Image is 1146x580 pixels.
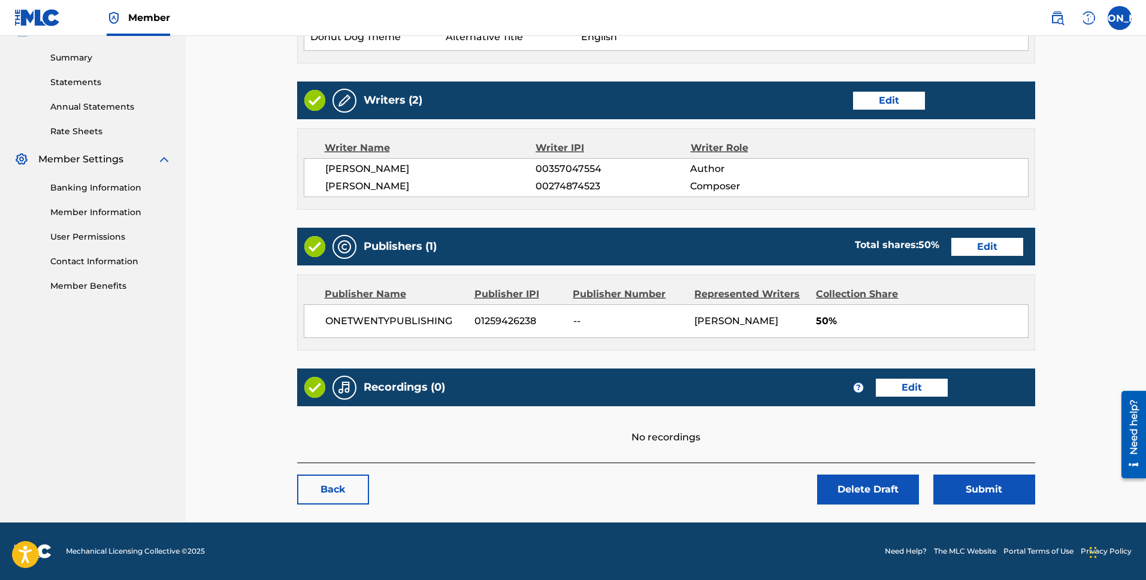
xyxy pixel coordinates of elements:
[918,239,939,250] span: 50 %
[694,315,778,327] span: [PERSON_NAME]
[337,93,352,108] img: Writers
[573,314,686,328] span: --
[1090,534,1097,570] div: Drag
[325,179,536,194] span: [PERSON_NAME]
[1045,6,1069,30] a: Public Search
[536,141,691,155] div: Writer IPI
[304,236,325,257] img: Valid
[50,231,171,243] a: User Permissions
[817,475,919,505] button: Delete Draft
[853,92,925,110] a: Edit
[14,152,29,167] img: Member Settings
[14,544,52,558] img: logo
[536,179,690,194] span: 00274874523
[1050,11,1065,25] img: search
[1081,546,1132,557] a: Privacy Policy
[474,287,564,301] div: Publisher IPI
[50,101,171,113] a: Annual Statements
[474,314,564,328] span: 01259426238
[297,406,1035,445] div: No recordings
[364,380,445,394] h5: Recordings (0)
[536,162,690,176] span: 00357047554
[440,24,576,51] td: Alternative Title
[690,179,831,194] span: Composer
[325,141,536,155] div: Writer Name
[50,52,171,64] a: Summary
[297,475,369,505] a: Back
[1077,6,1100,30] div: Help
[38,152,123,167] span: Member Settings
[1086,522,1146,580] iframe: Chat Widget
[50,76,171,89] a: Statements
[951,238,1023,256] a: Edit
[107,11,121,25] img: Top Rightsholder
[876,379,948,397] a: Edit
[325,287,465,301] div: Publisher Name
[934,546,996,557] a: The MLC Website
[855,238,939,252] div: Total shares:
[575,24,1028,51] td: English
[816,287,921,301] div: Collection Share
[816,314,1028,328] span: 50%
[157,152,171,167] img: expand
[854,383,863,392] span: ?
[364,240,437,253] h5: Publishers (1)
[364,93,422,107] h5: Writers (2)
[691,141,831,155] div: Writer Role
[933,475,1035,505] button: Submit
[304,90,325,111] img: Valid
[1112,386,1146,483] iframe: Resource Center
[573,287,685,301] div: Publisher Number
[50,280,171,292] a: Member Benefits
[50,182,171,194] a: Banking Information
[50,125,171,138] a: Rate Sheets
[325,162,536,176] span: [PERSON_NAME]
[1003,546,1074,557] a: Portal Terms of Use
[337,240,352,254] img: Publishers
[325,314,466,328] span: ONETWENTYPUBLISHING
[337,380,352,395] img: Recordings
[128,11,170,25] span: Member
[690,162,831,176] span: Author
[304,377,325,398] img: Valid
[885,546,927,557] a: Need Help?
[14,9,61,26] img: MLC Logo
[1108,6,1132,30] div: User Menu
[1081,11,1096,25] img: help
[66,546,205,557] span: Mechanical Licensing Collective © 2025
[50,255,171,268] a: Contact Information
[694,287,807,301] div: Represented Writers
[50,206,171,219] a: Member Information
[304,24,440,51] td: Donut Dog Theme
